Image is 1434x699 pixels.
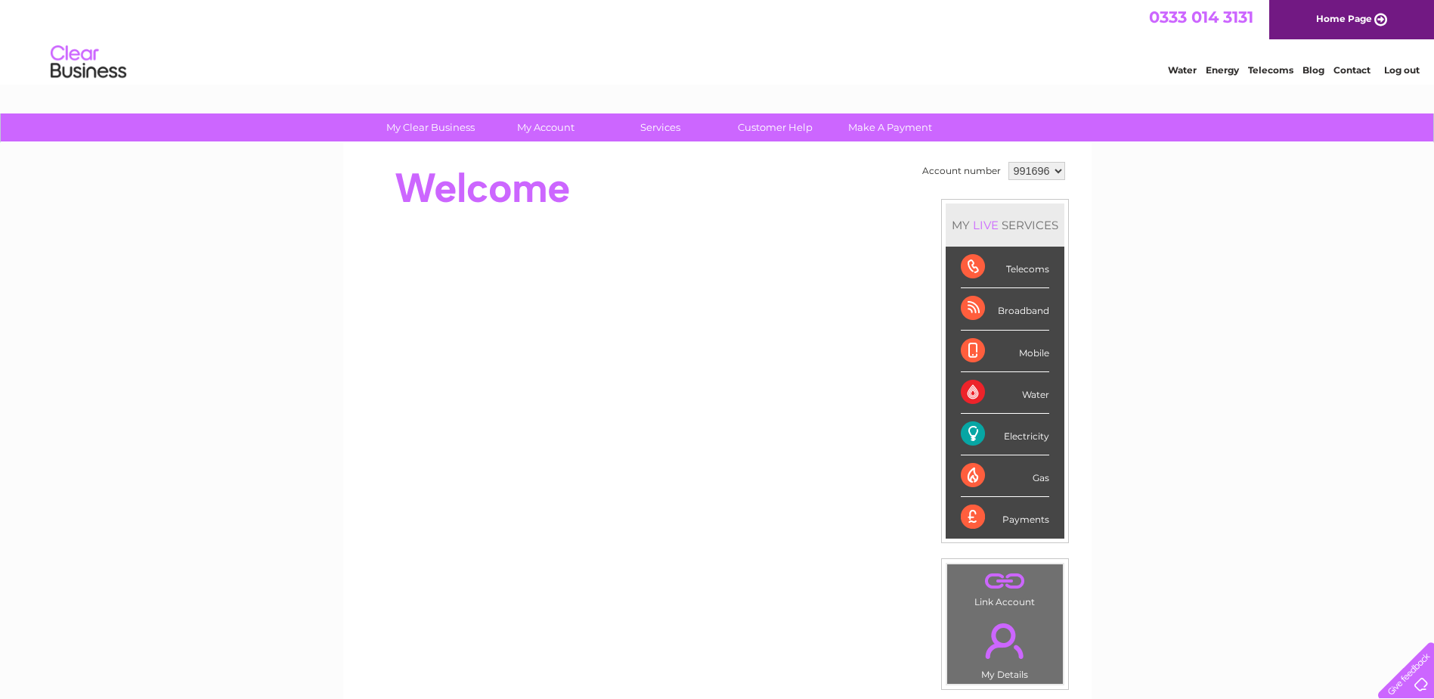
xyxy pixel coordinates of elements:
div: Mobile [961,331,1049,372]
td: My Details [946,610,1064,685]
a: My Account [483,113,608,141]
a: Blog [1302,64,1324,76]
a: Log out [1384,64,1420,76]
a: . [951,568,1059,595]
div: Clear Business is a trading name of Verastar Limited (registered in [GEOGRAPHIC_DATA] No. 3667643... [361,8,1075,73]
a: Energy [1206,64,1239,76]
div: Electricity [961,414,1049,455]
a: Make A Payment [828,113,952,141]
img: logo.png [50,39,127,85]
div: Telecoms [961,247,1049,288]
div: Payments [961,497,1049,538]
div: LIVE [970,218,1002,232]
a: Services [598,113,723,141]
a: Telecoms [1248,64,1293,76]
div: Water [961,372,1049,414]
a: My Clear Business [368,113,493,141]
a: Contact [1333,64,1371,76]
div: Broadband [961,288,1049,330]
a: 0333 014 3131 [1149,8,1253,26]
td: Account number [918,158,1005,184]
a: Customer Help [713,113,838,141]
div: MY SERVICES [946,203,1064,247]
a: Water [1168,64,1197,76]
div: Gas [961,455,1049,497]
a: . [951,614,1059,667]
td: Link Account [946,564,1064,611]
